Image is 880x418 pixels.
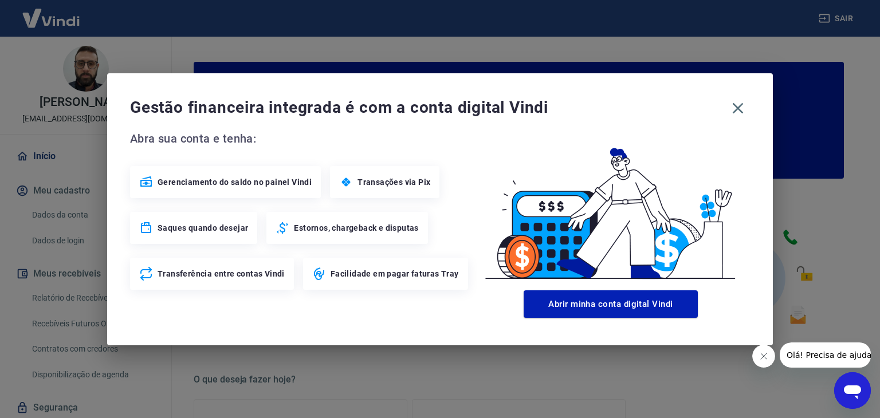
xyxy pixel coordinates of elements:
span: Olá! Precisa de ajuda? [7,8,96,17]
img: Good Billing [472,129,750,286]
span: Estornos, chargeback e disputas [294,222,418,234]
iframe: Mensagem da empresa [780,342,871,368]
iframe: Fechar mensagem [752,345,775,368]
span: Saques quando desejar [158,222,248,234]
iframe: Botão para abrir a janela de mensagens [834,372,871,409]
button: Abrir minha conta digital Vindi [524,290,698,318]
span: Gerenciamento do saldo no painel Vindi [158,176,312,188]
span: Facilidade em pagar faturas Tray [331,268,459,279]
span: Transferência entre contas Vindi [158,268,285,279]
span: Transações via Pix [357,176,430,188]
span: Gestão financeira integrada é com a conta digital Vindi [130,96,726,119]
span: Abra sua conta e tenha: [130,129,472,148]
